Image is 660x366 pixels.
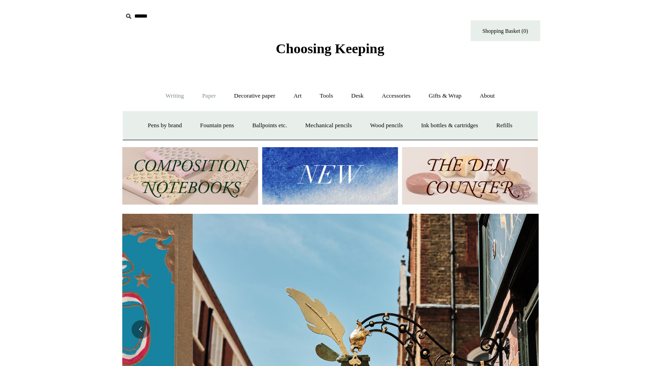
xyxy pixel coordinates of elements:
[373,84,419,108] a: Accessories
[122,147,258,205] img: 202302 Composition ledgers.jpg__PID:69722ee6-fa44-49dd-a067-31375e5d54ec
[471,84,503,108] a: About
[276,41,384,56] span: Choosing Keeping
[262,147,398,205] img: New.jpg__PID:f73bdf93-380a-4a35-bcfe-7823039498e1
[471,20,540,41] a: Shopping Basket (0)
[157,84,192,108] a: Writing
[297,113,360,138] a: Mechanical pencils
[132,320,150,339] button: Previous
[226,84,283,108] a: Decorative paper
[194,84,224,108] a: Paper
[285,84,310,108] a: Art
[362,113,411,138] a: Wood pencils
[343,84,372,108] a: Desk
[413,113,486,138] a: Ink bottles & cartridges
[488,113,521,138] a: Refills
[311,84,341,108] a: Tools
[139,113,190,138] a: Pens by brand
[276,48,384,55] a: Choosing Keeping
[244,113,295,138] a: Ballpoints etc.
[420,84,470,108] a: Gifts & Wrap
[510,320,529,339] button: Next
[402,147,538,205] img: The Deli Counter
[192,113,242,138] a: Fountain pens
